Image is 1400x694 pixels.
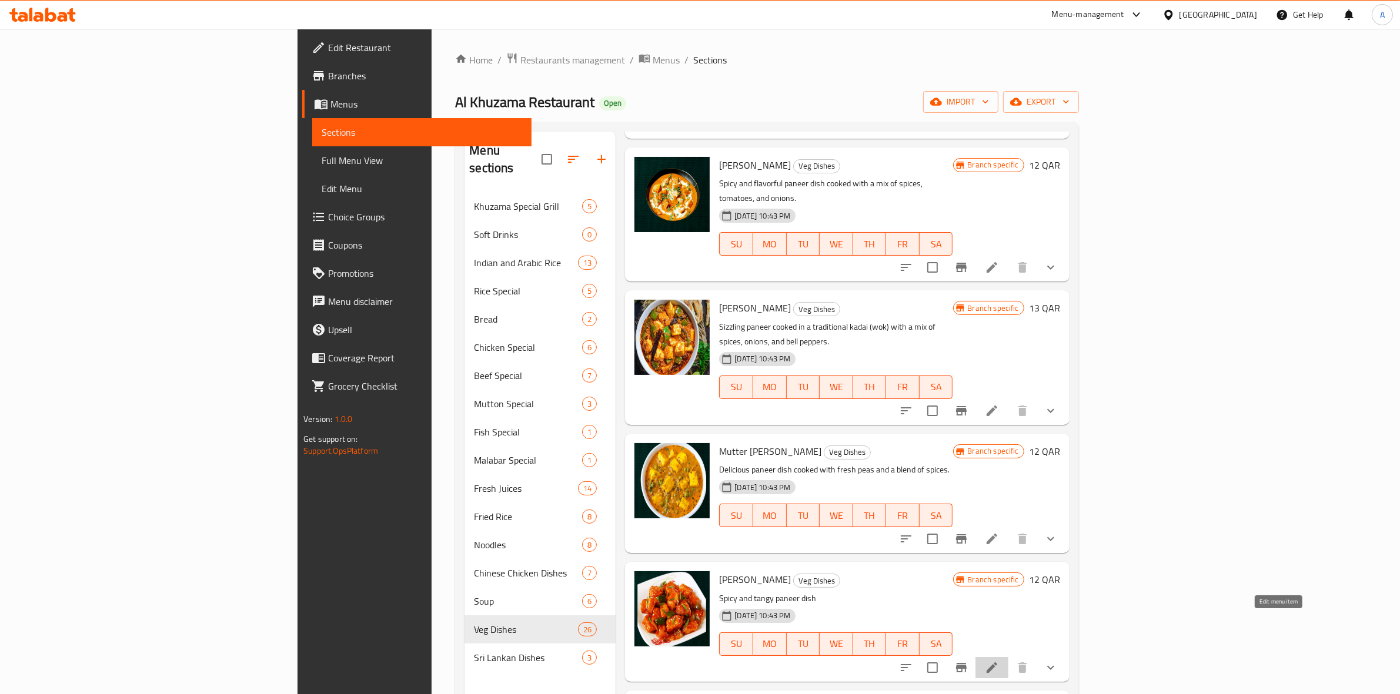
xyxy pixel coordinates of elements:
span: Rice Special [474,284,582,298]
button: WE [820,632,853,656]
a: Restaurants management [506,52,625,68]
span: 7 [583,370,596,381]
button: Branch-specific-item [947,397,975,425]
span: 3 [583,398,596,410]
span: Select to update [920,255,945,280]
button: delete [1008,525,1037,553]
span: [PERSON_NAME] [719,571,791,588]
div: [GEOGRAPHIC_DATA] [1180,8,1257,21]
div: Mutton Special3 [465,390,616,418]
a: Upsell [302,316,532,344]
div: Indian and Arabic Rice [474,256,578,270]
span: Sections [693,53,727,67]
span: Khuzama Special Grill [474,199,582,213]
span: 6 [583,596,596,607]
a: Sections [312,118,532,146]
button: WE [820,376,853,399]
span: Branch specific [963,303,1024,314]
span: WE [824,378,848,395]
div: Rice Special5 [465,277,616,305]
span: 3 [583,652,596,663]
span: FR [891,378,915,395]
a: Coverage Report [302,344,532,372]
span: FR [891,507,915,524]
div: Sri Lankan Dishes3 [465,643,616,672]
div: items [582,340,597,354]
span: WE [824,507,848,524]
span: 26 [579,624,596,635]
span: Sri Lankan Dishes [474,651,582,665]
span: [DATE] 10:43 PM [730,610,795,621]
span: Menus [653,53,680,67]
span: Edit Menu [322,182,522,196]
button: TU [787,504,820,527]
span: TH [858,507,882,524]
div: Veg Dishes [474,622,578,636]
span: SA [924,378,948,395]
span: A [1380,8,1385,21]
nav: breadcrumb [455,52,1078,68]
div: Indian and Arabic Rice13 [465,249,616,277]
span: Menu disclaimer [328,294,522,309]
button: TU [787,232,820,256]
button: FR [886,504,920,527]
span: Coverage Report [328,351,522,365]
span: Sections [322,125,522,139]
span: Select to update [920,527,945,551]
div: Veg Dishes [824,445,871,460]
div: Fish Special [474,425,582,439]
img: Mutter Paneer [634,443,710,518]
span: MO [758,378,782,395]
div: Chinese Chicken Dishes [474,566,582,580]
span: Select all sections [534,147,559,172]
button: sort-choices [892,253,920,281]
span: 1 [583,455,596,466]
span: Noodles [474,538,582,552]
button: delete [1008,253,1037,281]
span: Soft Drinks [474,227,582,242]
div: Fried Rice8 [465,502,616,531]
span: Veg Dishes [794,159,840,173]
span: Branch specific [963,574,1024,585]
div: items [582,425,597,439]
div: Khuzama Special Grill5 [465,192,616,220]
div: Fish Special1 [465,418,616,446]
div: Malabar Special [474,453,582,467]
button: show more [1037,397,1065,425]
span: 14 [579,483,596,494]
span: [DATE] 10:43 PM [730,210,795,222]
button: SA [920,504,953,527]
div: items [582,509,597,524]
button: WE [820,504,853,527]
span: Promotions [328,266,522,280]
span: SU [724,635,748,652]
div: Beef Special [474,368,582,383]
button: MO [753,232,787,256]
span: SA [924,635,948,652]
button: show more [1037,653,1065,682]
button: WE [820,232,853,256]
div: Malabar Special1 [465,446,616,474]
span: Restaurants management [520,53,625,67]
button: TH [853,504,887,527]
div: items [582,199,597,213]
span: SA [924,236,948,253]
a: Full Menu View [312,146,532,175]
div: Fried Rice [474,509,582,524]
div: items [582,368,597,383]
a: Edit menu item [985,260,999,274]
div: Fresh Juices14 [465,474,616,502]
span: 7 [583,568,596,579]
button: SA [920,232,953,256]
div: items [582,453,597,467]
span: TU [791,378,816,395]
span: Soup [474,594,582,608]
h6: 12 QAR [1029,157,1060,173]
nav: Menu sections [465,187,616,676]
button: MO [753,632,787,656]
button: SU [719,376,753,399]
span: Fresh Juices [474,481,578,495]
button: export [1003,91,1079,113]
